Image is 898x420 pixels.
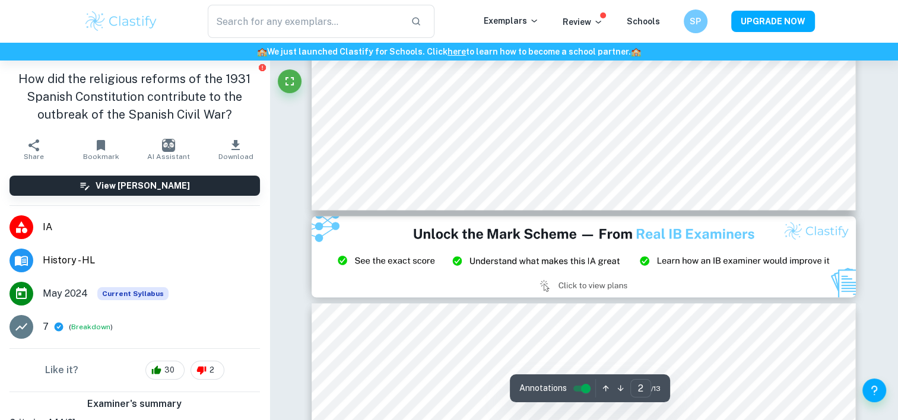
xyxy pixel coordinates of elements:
[688,15,702,28] h6: SP
[43,320,49,334] p: 7
[191,361,224,380] div: 2
[67,133,134,166] button: Bookmark
[158,364,181,376] span: 30
[563,15,603,28] p: Review
[203,364,221,376] span: 2
[83,152,119,161] span: Bookmark
[96,179,190,192] h6: View [PERSON_NAME]
[631,47,641,56] span: 🏫
[43,253,260,268] span: History - HL
[45,363,78,377] h6: Like it?
[684,9,707,33] button: SP
[731,11,815,32] button: UPGRADE NOW
[24,152,44,161] span: Share
[97,287,169,300] div: This exemplar is based on the current syllabus. Feel free to refer to it for inspiration/ideas wh...
[312,216,856,298] img: Ad
[97,287,169,300] span: Current Syllabus
[202,133,269,166] button: Download
[147,152,190,161] span: AI Assistant
[257,47,267,56] span: 🏫
[9,176,260,196] button: View [PERSON_NAME]
[69,322,113,333] span: ( )
[651,383,661,394] span: / 13
[9,70,260,123] h1: How did the religious reforms of the 1931 Spanish Constitution contribute to the outbreak of the ...
[218,152,253,161] span: Download
[627,17,660,26] a: Schools
[448,47,466,56] a: here
[2,45,896,58] h6: We just launched Clastify for Schools. Click to learn how to become a school partner.
[43,220,260,234] span: IA
[71,322,110,332] button: Breakdown
[862,378,886,402] button: Help and Feedback
[84,9,159,33] img: Clastify logo
[278,69,302,93] button: Fullscreen
[135,133,202,166] button: AI Assistant
[208,5,402,38] input: Search for any exemplars...
[484,14,539,27] p: Exemplars
[519,382,567,394] span: Annotations
[43,287,88,301] span: May 2024
[162,139,175,152] img: AI Assistant
[258,63,267,72] button: Report issue
[5,397,265,411] h6: Examiner's summary
[145,361,185,380] div: 30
